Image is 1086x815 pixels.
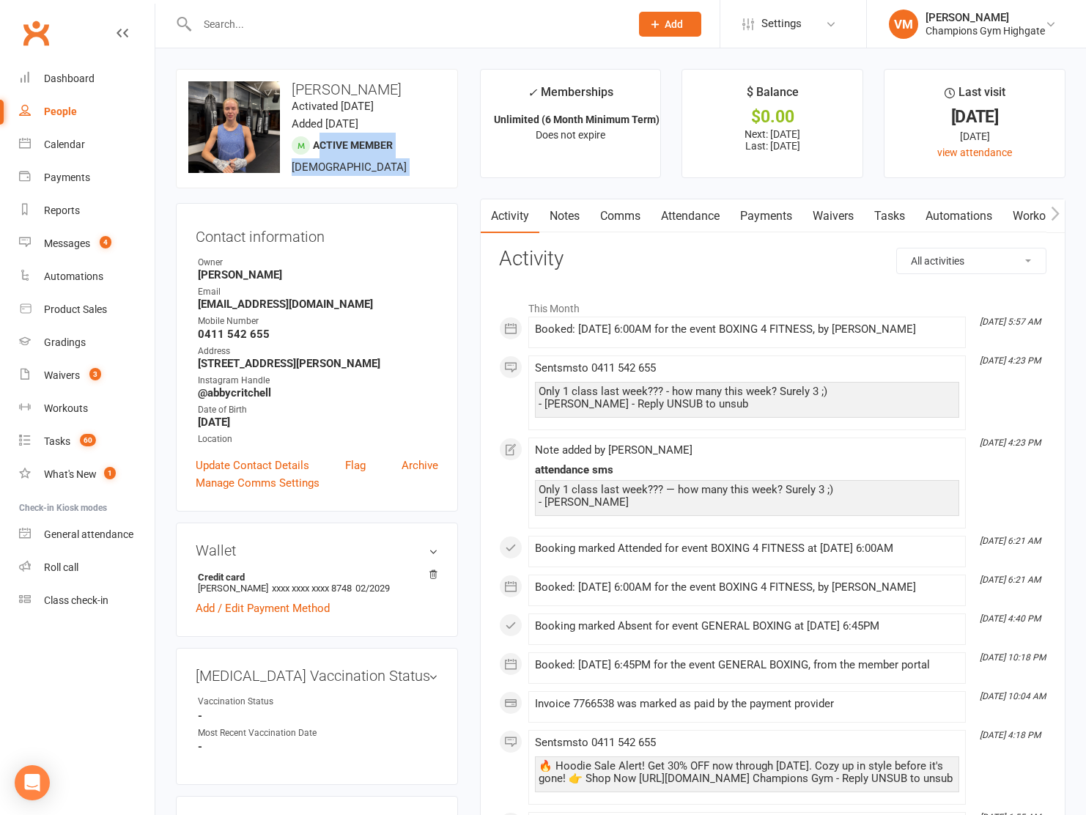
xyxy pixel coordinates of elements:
a: Clubworx [18,15,54,51]
div: Reports [44,204,80,216]
div: Last visit [945,83,1005,109]
span: Does not expire [536,129,605,141]
div: Date of Birth [198,403,438,417]
i: [DATE] 6:21 AM [980,575,1041,585]
div: attendance sms [535,464,959,476]
div: 🔥 Hoodie Sale Alert! Get 30% OFF now through [DATE]. Cozy up in style before it's gone! 👉 Shop No... [539,760,956,785]
a: Payments [19,161,155,194]
a: Attendance [651,199,730,233]
strong: [PERSON_NAME] [198,268,438,281]
a: Tasks [864,199,915,233]
a: Waivers [802,199,864,233]
div: Messages [44,237,90,249]
div: [DATE] [898,109,1052,125]
div: Booking marked Attended for event BOXING 4 FITNESS at [DATE] 6:00AM [535,542,959,555]
a: Payments [730,199,802,233]
div: Open Intercom Messenger [15,765,50,800]
div: Payments [44,172,90,183]
time: Added [DATE] [292,117,358,130]
div: Owner [198,256,438,270]
a: Reports [19,194,155,227]
a: Automations [19,260,155,293]
i: [DATE] 6:21 AM [980,536,1041,546]
div: Automations [44,270,103,282]
div: Note added by [PERSON_NAME] [535,444,959,457]
a: Tasks 60 [19,425,155,458]
button: Add [639,12,701,37]
span: Sent sms to 0411 542 655 [535,736,656,749]
i: [DATE] 4:40 PM [980,613,1041,624]
div: Booking marked Absent for event GENERAL BOXING at [DATE] 6:45PM [535,620,959,633]
div: Champions Gym Highgate [926,24,1045,37]
span: xxxx xxxx xxxx 8748 [272,583,352,594]
a: Comms [590,199,651,233]
div: Email [198,285,438,299]
a: Dashboard [19,62,155,95]
i: [DATE] 4:23 PM [980,438,1041,448]
div: Most Recent Vaccination Date [198,726,319,740]
a: Add / Edit Payment Method [196,600,330,617]
a: Class kiosk mode [19,584,155,617]
img: image1745455463.png [188,81,280,173]
strong: [STREET_ADDRESS][PERSON_NAME] [198,357,438,370]
h3: Contact information [196,223,438,245]
i: [DATE] 5:57 AM [980,317,1041,327]
a: What's New1 [19,458,155,491]
div: VM [889,10,918,39]
span: 1 [104,467,116,479]
div: Roll call [44,561,78,573]
a: General attendance kiosk mode [19,518,155,551]
strong: [EMAIL_ADDRESS][DOMAIN_NAME] [198,298,438,311]
span: Settings [761,7,802,40]
div: Gradings [44,336,86,348]
span: Active member [313,139,393,151]
span: Sent sms to 0411 542 655 [535,361,656,375]
span: [DEMOGRAPHIC_DATA] [292,161,407,174]
i: [DATE] 10:04 AM [980,691,1046,701]
strong: - [198,709,438,723]
a: Automations [915,199,1002,233]
div: General attendance [44,528,133,540]
div: Waivers [44,369,80,381]
h3: [PERSON_NAME] [188,81,446,97]
div: [DATE] [898,128,1052,144]
strong: @abbycritchell [198,386,438,399]
a: People [19,95,155,128]
div: What's New [44,468,97,480]
a: view attendance [937,147,1012,158]
div: $0.00 [695,109,849,125]
div: Booked: [DATE] 6:00AM for the event BOXING 4 FITNESS, by [PERSON_NAME] [535,323,959,336]
a: Flag [345,457,366,474]
i: ✓ [528,86,537,100]
div: Only 1 class last week??? - how many this week? Surely 3 ;) - [PERSON_NAME] - Reply UNSUB to unsub [539,386,956,410]
span: 60 [80,434,96,446]
time: Activated [DATE] [292,100,374,113]
div: Location [198,432,438,446]
i: [DATE] 4:23 PM [980,355,1041,366]
strong: Unlimited (6 Month Minimum Term) [494,114,660,125]
a: Product Sales [19,293,155,326]
strong: - [198,740,438,753]
div: Address [198,344,438,358]
a: Workouts [19,392,155,425]
div: Calendar [44,139,85,150]
strong: 0411 542 655 [198,328,438,341]
a: Archive [402,457,438,474]
div: Only 1 class last week??? — how many this week? Surely 3 ;) - [PERSON_NAME] [539,484,956,509]
h3: [MEDICAL_DATA] Vaccination Status [196,668,438,684]
div: Mobile Number [198,314,438,328]
li: [PERSON_NAME] [196,569,438,596]
a: Notes [539,199,590,233]
a: Waivers 3 [19,359,155,392]
i: [DATE] 10:18 PM [980,652,1046,663]
div: Dashboard [44,73,95,84]
h3: Wallet [196,542,438,558]
a: Manage Comms Settings [196,474,319,492]
li: This Month [499,293,1046,317]
a: Roll call [19,551,155,584]
strong: [DATE] [198,416,438,429]
div: Booked: [DATE] 6:45PM for the event GENERAL BOXING, from the member portal [535,659,959,671]
span: 4 [100,236,111,248]
div: People [44,106,77,117]
i: [DATE] 4:18 PM [980,730,1041,740]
